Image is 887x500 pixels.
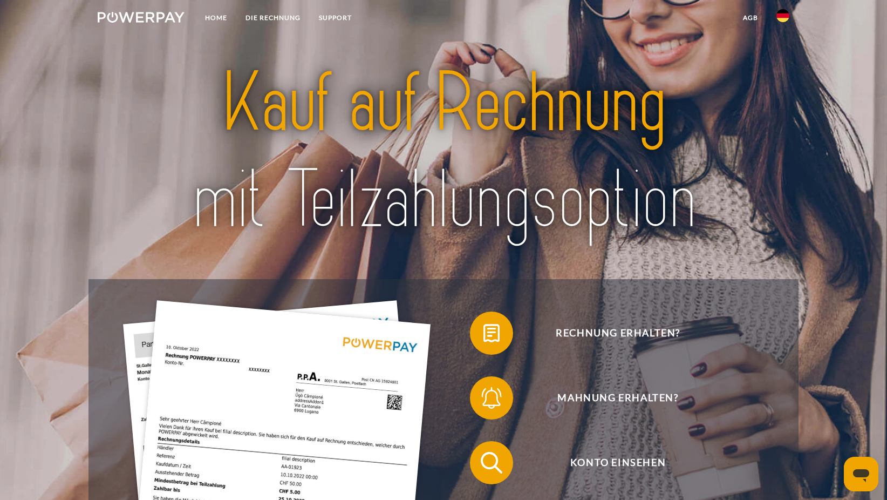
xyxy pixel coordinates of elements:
button: Mahnung erhalten? [470,376,750,420]
img: de [776,9,789,22]
a: Home [196,8,236,28]
span: Mahnung erhalten? [486,376,750,420]
img: logo-powerpay-white.svg [98,12,185,23]
a: DIE RECHNUNG [236,8,310,28]
a: SUPPORT [310,8,361,28]
button: Konto einsehen [470,441,750,484]
span: Rechnung erhalten? [486,312,750,355]
a: agb [734,8,767,28]
button: Rechnung erhalten? [470,312,750,355]
img: qb_bell.svg [478,384,505,411]
img: qb_bill.svg [478,320,505,347]
img: title-powerpay_de.svg [132,50,755,253]
span: Konto einsehen [486,441,750,484]
img: qb_search.svg [478,449,505,476]
iframe: Schaltfläche zum Öffnen des Messaging-Fensters [844,457,878,491]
